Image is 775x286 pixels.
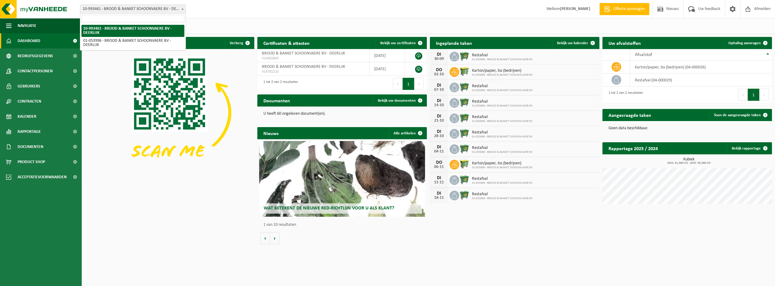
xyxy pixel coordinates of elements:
[459,143,470,154] img: WB-0660-HPE-GN-01
[433,129,445,134] div: DI
[459,159,470,169] img: WB-0660-HPE-GN-50
[85,49,254,176] img: Download de VHEPlus App
[459,174,470,185] img: WB-0660-HPE-GN-01
[602,142,664,154] h2: Rapportage 2025 / 2024
[18,169,67,185] span: Acceptatievoorwaarden
[225,37,254,49] button: Verberg
[724,37,771,49] a: Ophaling aanvragen
[608,126,766,130] p: Geen data beschikbaar.
[80,5,186,14] span: 10-993461 - BROOD & BANKET SCHOONVAERE BV - DEERLIJK
[389,127,426,139] a: Alle artikelen
[727,142,771,154] a: Bekijk rapportage
[472,197,533,200] span: 01-053996 - BROOD & BANKET SCHOONVAERE BV
[472,115,533,120] span: Restafval
[728,41,761,45] span: Ophaling aanvragen
[738,89,748,101] button: Previous
[433,52,445,57] div: DI
[472,58,533,61] span: 01-053996 - BROOD & BANKET SCHOONVAERE BV
[263,223,424,227] p: 1 van 10 resultaten
[18,64,53,79] span: Contactpersonen
[230,41,243,45] span: Verberg
[18,94,41,109] span: Contracten
[433,83,445,88] div: DI
[472,161,533,166] span: Karton/papier, los (bedrijven)
[81,37,184,49] li: 01-053996 - BROOD & BANKET SCHOONVAERE BV - DEERLIJK
[257,37,316,49] h2: Certificaten & attesten
[262,64,345,69] span: BROOD & BANKET SCHOONVAERE BV - DEERLIJK
[560,7,590,11] strong: [PERSON_NAME]
[433,72,445,77] div: 02-10
[378,99,416,103] span: Bekijk uw documenten
[472,192,533,197] span: Restafval
[260,232,270,244] button: Vorige
[433,98,445,103] div: DI
[260,77,298,90] div: 1 tot 2 van 2 resultaten
[80,5,186,13] span: 10-993461 - BROOD & BANKET SCHOONVAERE BV - DEERLIJK
[393,78,403,90] button: Previous
[709,109,771,121] a: Toon de aangevraagde taken
[18,154,45,169] span: Product Shop
[433,176,445,180] div: DI
[370,49,405,62] td: [DATE]
[459,97,470,107] img: WB-0660-HPE-GN-01
[262,56,365,61] span: VLA902664
[433,134,445,138] div: 28-10
[459,51,470,61] img: WB-0660-HPE-GN-01
[262,69,365,74] span: VLA701210
[472,68,533,73] span: Karton/papier, los (bedrijven)
[433,165,445,169] div: 06-11
[414,78,424,90] button: Next
[459,113,470,123] img: WB-0660-HPE-GN-01
[375,37,426,49] a: Bekijk uw certificaten
[370,62,405,76] td: [DATE]
[459,190,470,200] img: WB-0660-HPE-GN-01
[433,88,445,92] div: 07-10
[472,150,533,154] span: 01-053996 - BROOD & BANKET SCHOONVAERE BV
[472,53,533,58] span: Restafval
[472,181,533,185] span: 01-053996 - BROOD & BANKET SCHOONVAERE BV
[18,79,40,94] span: Gebruikers
[714,113,761,117] span: Toon de aangevraagde taken
[433,57,445,61] div: 30-09
[262,51,345,56] span: BROOD & BANKET SCHOONVAERE BV - DEERLIJK
[270,232,279,244] button: Volgende
[472,135,533,139] span: 01-053996 - BROOD & BANKET SCHOONVAERE BV
[18,48,53,64] span: Bedrijfsgegevens
[380,41,416,45] span: Bekijk uw certificaten
[472,99,533,104] span: Restafval
[748,89,760,101] button: 1
[81,25,184,37] li: 10-993461 - BROOD & BANKET SCHOONVAERE BV - DEERLIJK
[459,82,470,92] img: WB-0660-HPE-GN-01
[433,180,445,185] div: 11-11
[18,139,43,154] span: Documenten
[257,127,285,139] h2: Nieuws
[433,191,445,196] div: DI
[433,103,445,107] div: 14-10
[433,145,445,150] div: DI
[605,162,772,165] span: 2024: 41,580 m3 - 2025: 30,360 m3
[263,112,421,116] p: U heeft 60 ongelezen document(en).
[472,130,533,135] span: Restafval
[433,160,445,165] div: DO
[472,120,533,123] span: 01-053996 - BROOD & BANKET SCHOONVAERE BV
[257,94,296,106] h2: Documenten
[760,89,769,101] button: Next
[264,206,394,211] span: Wat betekent de nieuwe RED-richtlijn voor u als klant?
[403,78,414,90] button: 1
[472,73,533,77] span: 01-053996 - BROOD & BANKET SCHOONVAERE BV
[472,146,533,150] span: Restafval
[18,124,41,139] span: Rapportage
[433,196,445,200] div: 18-11
[459,128,470,138] img: WB-0660-HPE-GN-01
[433,150,445,154] div: 04-11
[635,52,652,57] span: Afvalstof
[602,37,647,49] h2: Uw afvalstoffen
[18,109,36,124] span: Kalender
[18,33,40,48] span: Dashboard
[430,37,478,49] h2: Ingeplande taken
[433,119,445,123] div: 21-10
[459,66,470,77] img: WB-0660-HPE-GN-50
[373,94,426,107] a: Bekijk uw documenten
[599,3,649,15] a: Offerte aanvragen
[472,89,533,92] span: 01-053996 - BROOD & BANKET SCHOONVAERE BV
